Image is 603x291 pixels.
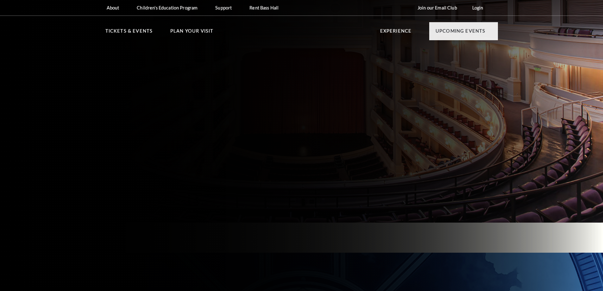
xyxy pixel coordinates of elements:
[436,27,486,39] p: Upcoming Events
[215,5,232,10] p: Support
[380,27,412,39] p: Experience
[105,27,153,39] p: Tickets & Events
[170,27,214,39] p: Plan Your Visit
[249,5,279,10] p: Rent Bass Hall
[137,5,198,10] p: Children's Education Program
[107,5,119,10] p: About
